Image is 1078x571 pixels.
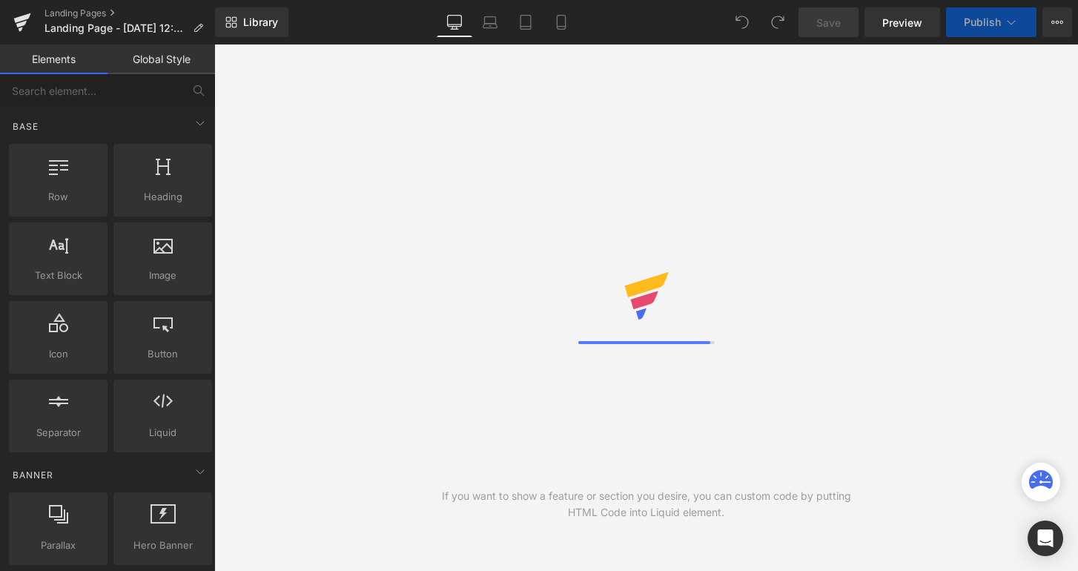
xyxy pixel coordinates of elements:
[508,7,543,37] a: Tablet
[964,16,1001,28] span: Publish
[430,488,862,521] div: If you want to show a feature or section you desire, you can custom code by putting HTML Code int...
[118,268,208,283] span: Image
[215,7,288,37] a: New Library
[763,7,793,37] button: Redo
[11,468,55,482] span: Banner
[1042,7,1072,37] button: More
[11,119,40,133] span: Base
[882,15,922,30] span: Preview
[437,7,472,37] a: Desktop
[543,7,579,37] a: Mobile
[108,44,215,74] a: Global Style
[13,189,103,205] span: Row
[946,7,1036,37] button: Publish
[816,15,841,30] span: Save
[118,425,208,440] span: Liquid
[13,268,103,283] span: Text Block
[44,22,187,34] span: Landing Page - [DATE] 12:00:06
[13,538,103,553] span: Parallax
[13,425,103,440] span: Separator
[118,538,208,553] span: Hero Banner
[118,189,208,205] span: Heading
[118,346,208,362] span: Button
[44,7,215,19] a: Landing Pages
[243,16,278,29] span: Library
[727,7,757,37] button: Undo
[13,346,103,362] span: Icon
[472,7,508,37] a: Laptop
[864,7,940,37] a: Preview
[1028,521,1063,556] div: Open Intercom Messenger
